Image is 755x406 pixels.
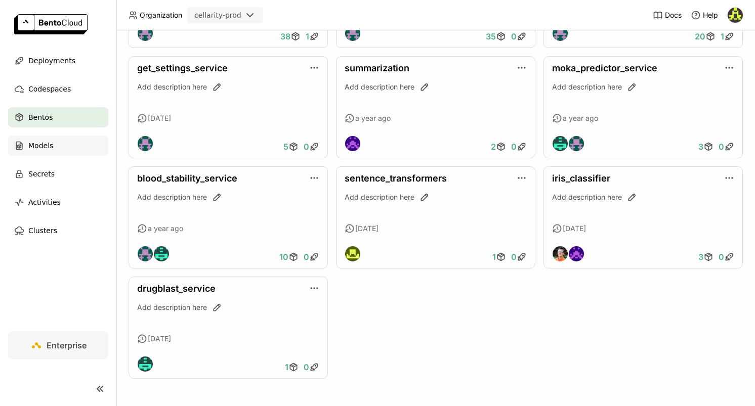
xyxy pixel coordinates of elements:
[242,11,243,21] input: Selected cellarity-prod.
[148,114,171,123] span: [DATE]
[696,137,716,157] a: 3
[148,224,183,233] span: a year ago
[698,142,703,152] span: 3
[488,137,509,157] a: 2
[728,8,743,23] img: Xin Zhang
[345,136,360,151] img: Sauyon Lee
[718,26,737,47] a: 1
[698,252,703,262] span: 3
[509,26,529,47] a: 0
[301,247,322,267] a: 0
[304,362,309,372] span: 0
[696,247,716,267] a: 3
[304,142,309,152] span: 0
[552,173,610,184] a: iris_classifier
[8,331,108,359] a: Enterprise
[140,11,182,20] span: Organization
[28,224,57,237] span: Clusters
[14,14,88,34] img: logo
[306,31,309,41] span: 1
[280,31,290,41] span: 38
[8,192,108,212] a: Activities
[154,246,169,261] img: David Kim
[137,192,319,202] div: Add description here
[138,246,153,261] img: Ragy
[281,137,301,157] a: 5
[194,10,241,20] div: cellarity-prod
[279,252,288,262] span: 10
[355,224,379,233] span: [DATE]
[28,140,53,152] span: Models
[703,11,718,20] span: Help
[138,26,153,41] img: Ragy
[719,252,724,262] span: 0
[278,26,303,47] a: 38
[137,283,216,294] a: drugblast_service
[8,220,108,241] a: Clusters
[491,142,496,152] span: 2
[345,63,409,73] a: summarization
[552,192,734,202] div: Add description here
[28,168,55,180] span: Secrets
[653,10,682,20] a: Docs
[563,114,598,123] span: a year ago
[511,252,517,262] span: 0
[345,26,360,41] img: Ragy
[355,114,391,123] span: a year ago
[563,224,586,233] span: [DATE]
[553,136,568,151] img: David Kim
[345,246,360,261] img: Jian Shen Yap
[301,357,322,377] a: 0
[28,83,71,95] span: Codespaces
[28,55,75,67] span: Deployments
[509,137,529,157] a: 0
[138,136,153,151] img: Ragy
[691,10,718,20] div: Help
[695,31,705,41] span: 20
[721,31,724,41] span: 1
[569,136,584,151] img: Ragy
[8,107,108,127] a: Bentos
[47,340,87,350] span: Enterprise
[492,252,496,262] span: 1
[665,11,682,20] span: Docs
[138,356,153,372] img: David Kim
[692,26,718,47] a: 20
[283,142,288,152] span: 5
[8,164,108,184] a: Secrets
[483,26,509,47] a: 35
[509,247,529,267] a: 0
[345,82,527,92] div: Add description here
[282,357,301,377] a: 1
[553,26,568,41] img: Ragy
[8,51,108,71] a: Deployments
[28,196,61,208] span: Activities
[301,137,322,157] a: 0
[716,247,737,267] a: 0
[511,31,517,41] span: 0
[511,142,517,152] span: 0
[552,63,657,73] a: moka_predictor_service
[8,136,108,156] a: Models
[553,246,568,261] img: Sean Sheng
[277,247,301,267] a: 10
[137,82,319,92] div: Add description here
[137,173,237,184] a: blood_stability_service
[490,247,509,267] a: 1
[137,63,228,73] a: get_settings_service
[719,142,724,152] span: 0
[137,302,319,312] div: Add description here
[303,26,322,47] a: 1
[8,79,108,99] a: Codespaces
[148,334,171,343] span: [DATE]
[304,252,309,262] span: 0
[486,31,496,41] span: 35
[716,137,737,157] a: 0
[552,82,734,92] div: Add description here
[285,362,288,372] span: 1
[345,173,447,184] a: sentence_transformers
[345,192,527,202] div: Add description here
[28,111,53,123] span: Bentos
[569,246,584,261] img: Sauyon Lee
